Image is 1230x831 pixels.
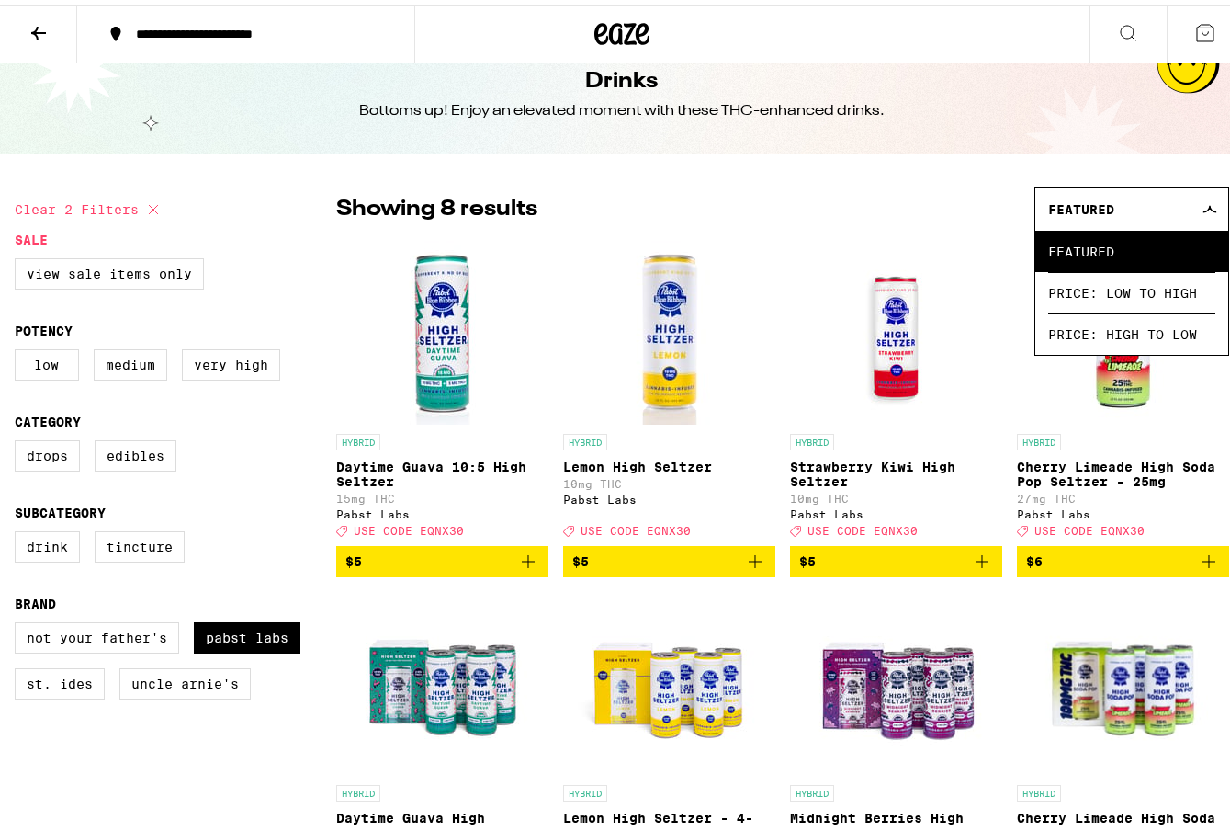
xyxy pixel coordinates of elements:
span: USE CODE EQNX30 [354,520,464,532]
label: St. Ides [15,664,105,695]
img: Pabst Labs - Cherry Limeade High Soda Pop Seltzer - 25mg [1032,236,1215,420]
p: HYBRID [563,780,607,797]
div: Pabst Labs [790,504,1002,516]
legend: Subcategory [15,501,106,516]
p: Strawberry Kiwi High Seltzer [790,455,1002,484]
span: USE CODE EQNX30 [1034,520,1145,532]
p: HYBRID [790,429,834,446]
p: Showing 8 results [336,189,537,221]
legend: Potency [15,319,73,334]
span: USE CODE EQNX30 [807,520,918,532]
button: Add to bag [1017,541,1229,573]
img: Pabst Labs - Cherry Limeade High Soda Pop 25mg - 4 Pack [1031,587,1215,771]
img: Pabst Labs - Strawberry Kiwi High Seltzer [805,236,988,420]
img: Pabst Labs - Daytime Guava High Seltzer - 4-pack [351,587,535,771]
span: $5 [345,550,362,564]
div: Pabst Labs [336,504,548,516]
label: View Sale Items Only [15,254,204,285]
p: 15mg THC [336,488,548,500]
label: Tincture [95,527,185,558]
button: Add to bag [790,541,1002,573]
a: Open page for Daytime Guava 10:5 High Seltzer from Pabst Labs [336,236,548,541]
span: USE CODE EQNX30 [581,520,691,532]
button: Add to bag [336,541,548,573]
p: HYBRID [336,429,380,446]
p: HYBRID [1017,780,1061,797]
p: Lemon High Seltzer [563,455,775,470]
a: Open page for Strawberry Kiwi High Seltzer from Pabst Labs [790,236,1002,541]
legend: Brand [15,592,56,607]
span: Hi. Need any help? [11,13,132,28]
legend: Sale [15,228,48,243]
span: Price: High to Low [1048,309,1215,350]
p: Daytime Guava 10:5 High Seltzer [336,455,548,484]
label: Pabst Labs [194,618,300,649]
span: $6 [1026,550,1043,564]
span: Featured [1048,198,1114,212]
h1: Drinks [586,62,659,93]
div: Pabst Labs [563,489,775,501]
a: Open page for Lemon High Seltzer from Pabst Labs [563,236,775,541]
img: Pabst Labs - Daytime Guava 10:5 High Seltzer [351,236,535,420]
label: Drops [15,436,80,467]
legend: Category [15,410,81,425]
img: Pabst Labs - Midnight Berries High Seltzer - 4-pack [805,587,988,771]
label: Very High [182,345,280,376]
a: Open page for Cherry Limeade High Soda Pop Seltzer - 25mg from Pabst Labs [1017,236,1229,541]
p: HYBRID [336,780,380,797]
span: Price: Low to High [1048,268,1215,309]
p: HYBRID [563,429,607,446]
img: Pabst Labs - Lemon High Seltzer - 4-Pack [578,587,762,771]
p: 10mg THC [563,473,775,485]
label: Not Your Father's [15,618,179,649]
button: Clear 2 filters [15,182,164,228]
label: Edibles [95,436,176,467]
button: Add to bag [563,541,775,573]
span: $5 [799,550,816,564]
span: Featured [1048,226,1215,268]
div: Pabst Labs [1017,504,1229,516]
label: Medium [94,345,167,376]
p: HYBRID [1017,429,1061,446]
label: Low [15,345,79,376]
p: Cherry Limeade High Soda Pop Seltzer - 25mg [1017,455,1229,484]
p: 10mg THC [790,488,1002,500]
span: $5 [572,550,589,564]
p: HYBRID [790,780,834,797]
div: Bottoms up! Enjoy an elevated moment with these THC-enhanced drinks. [359,97,885,117]
label: Uncle Arnie's [119,664,251,695]
p: 27mg THC [1017,488,1229,500]
img: Pabst Labs - Lemon High Seltzer [578,236,762,420]
label: Drink [15,527,80,558]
